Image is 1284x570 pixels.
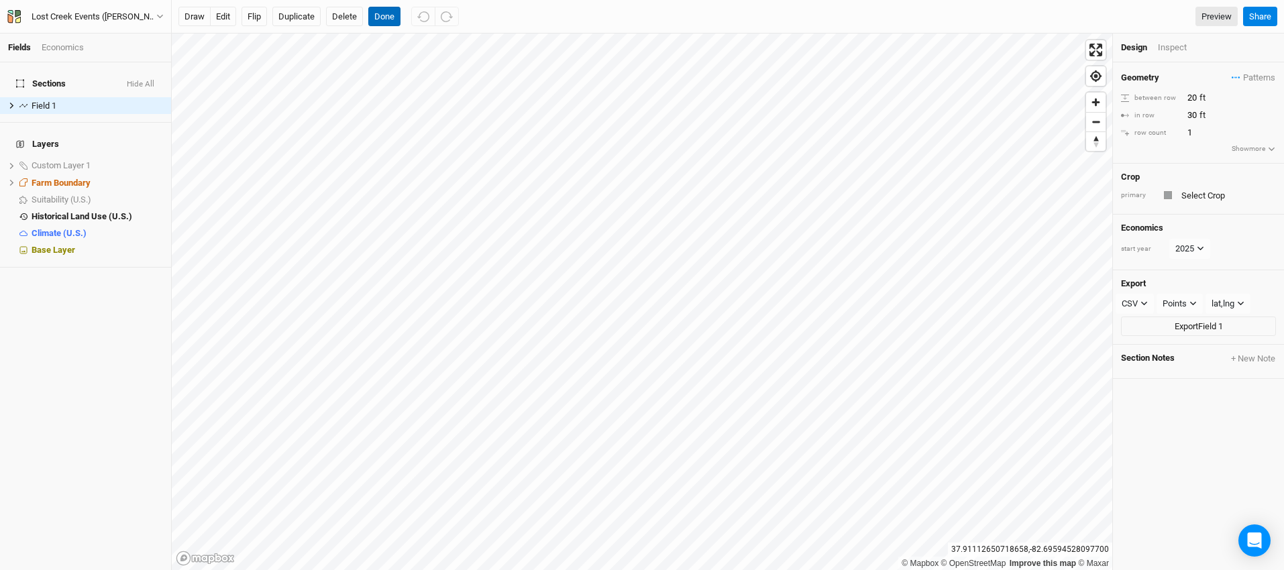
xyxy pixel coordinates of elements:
h4: Geometry [1121,72,1159,83]
div: Economics [42,42,84,54]
a: Improve this map [1010,559,1076,568]
span: Base Layer [32,245,75,255]
button: Zoom in [1086,93,1106,112]
div: Field 1 [32,101,163,111]
button: Done [368,7,400,27]
div: Points [1163,297,1187,310]
div: lat,lng [1212,297,1234,310]
div: primary [1121,190,1155,201]
a: Fields [8,42,31,52]
span: Climate (U.S.) [32,228,87,238]
button: Lost Creek Events ([PERSON_NAME]) [7,9,164,24]
div: between row [1121,93,1180,103]
a: Mapbox [902,559,939,568]
button: Patterns [1231,70,1276,85]
h4: Crop [1121,172,1140,182]
span: Historical Land Use (U.S.) [32,211,132,221]
button: 2025 [1169,239,1210,259]
button: edit [210,7,236,27]
button: Points [1157,294,1203,314]
div: start year [1121,244,1168,254]
span: Section Notes [1121,353,1175,365]
div: row count [1121,128,1180,138]
button: Flip [242,7,267,27]
span: Custom Layer 1 [32,160,91,170]
a: Mapbox logo [176,551,235,566]
h4: Layers [8,131,163,158]
button: Share [1243,7,1277,27]
canvas: Map [172,34,1112,570]
button: CSV [1116,294,1154,314]
div: Historical Land Use (U.S.) [32,211,163,222]
a: Preview [1195,7,1238,27]
div: Custom Layer 1 [32,160,163,171]
div: CSV [1122,297,1138,310]
span: Suitability (U.S.) [32,194,91,205]
button: Delete [326,7,363,27]
span: Field 1 [32,101,56,111]
span: Farm Boundary [32,178,91,188]
div: Open Intercom Messenger [1238,524,1271,557]
button: Hide All [126,80,155,89]
button: Showmore [1231,143,1276,155]
div: Inspect [1158,42,1206,54]
div: Lost Creek Events (Jodi Short) [32,10,156,23]
button: Reset bearing to north [1086,131,1106,151]
button: Redo (^Z) [435,7,459,27]
button: Undo (^z) [411,7,435,27]
a: OpenStreetMap [941,559,1006,568]
span: Patterns [1232,71,1275,84]
button: ExportField 1 [1121,317,1276,337]
input: Select Crop [1177,187,1276,203]
button: + New Note [1230,353,1276,365]
div: in row [1121,111,1180,121]
button: lat,lng [1206,294,1250,314]
div: Base Layer [32,245,163,255]
span: Zoom out [1086,113,1106,131]
h4: Export [1121,278,1276,289]
div: Lost Creek Events ([PERSON_NAME]) [32,10,156,23]
div: Design [1121,42,1147,54]
a: Maxar [1078,559,1109,568]
span: Sections [16,78,66,89]
h4: Economics [1121,223,1276,233]
button: Zoom out [1086,112,1106,131]
button: draw [178,7,211,27]
button: Enter fullscreen [1086,40,1106,60]
span: Reset bearing to north [1086,132,1106,151]
div: Suitability (U.S.) [32,194,163,205]
button: Find my location [1086,66,1106,86]
button: Duplicate [272,7,321,27]
div: Farm Boundary [32,178,163,188]
div: 37.91112650718658 , -82.69594528097700 [948,543,1112,557]
div: Climate (U.S.) [32,228,163,239]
